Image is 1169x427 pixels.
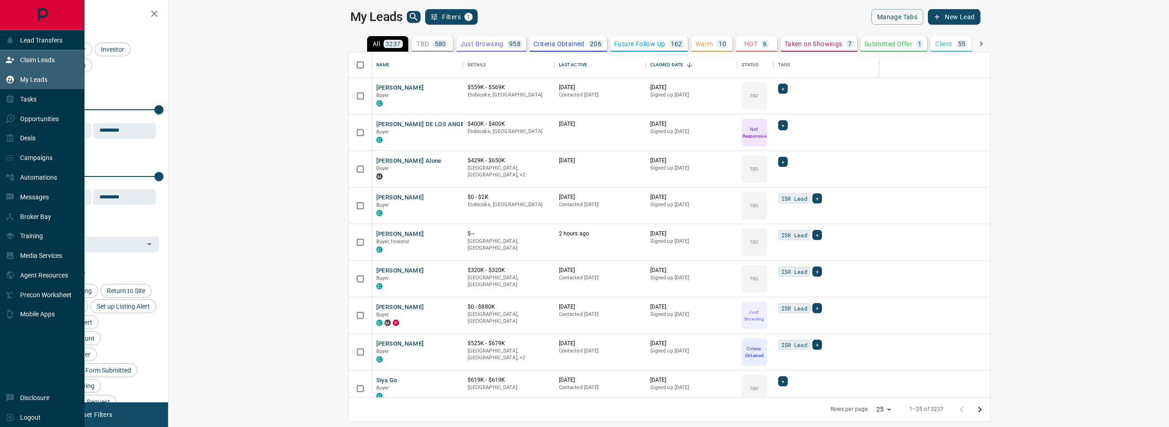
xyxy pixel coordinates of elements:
[778,84,788,94] div: +
[559,311,641,318] p: Contacted [DATE]
[407,11,421,23] button: search button
[376,193,424,202] button: [PERSON_NAME]
[812,303,822,313] div: +
[376,202,390,208] span: Buyer
[559,157,641,165] p: [DATE]
[376,312,390,318] span: Buyer
[69,407,118,422] button: Reset Filters
[614,41,665,47] p: Future Follow Up
[650,52,684,78] div: Claimed Date
[376,210,383,216] div: condos.ca
[781,230,807,240] span: ISR Lead
[373,41,380,47] p: All
[778,52,790,78] div: Tags
[376,303,424,312] button: [PERSON_NAME]
[559,52,587,78] div: Last Active
[646,52,737,78] div: Claimed Date
[781,84,785,93] span: +
[781,157,785,166] span: +
[650,238,732,245] p: Signed up [DATE]
[695,41,713,47] p: Warm
[742,126,766,139] p: Not Responsive
[742,345,766,359] p: Criteria Obtained
[650,340,732,347] p: [DATE]
[554,52,646,78] div: Last Active
[650,91,732,99] p: Signed up [DATE]
[385,41,401,47] p: 3237
[468,91,550,99] p: Etobicoke, [GEOGRAPHIC_DATA]
[737,52,774,78] div: Status
[781,340,807,349] span: ISR Lead
[650,376,732,384] p: [DATE]
[29,9,159,20] h2: Filters
[376,356,383,363] div: condos.ca
[750,165,758,172] p: TBD
[468,311,550,325] p: [GEOGRAPHIC_DATA], [GEOGRAPHIC_DATA]
[376,120,524,129] button: [PERSON_NAME] DE LOS ANGELES [PERSON_NAME]
[95,43,131,56] div: Investor
[100,284,152,298] div: Return to Site
[468,230,550,238] p: $---
[935,41,952,47] p: Client
[971,400,989,419] button: Go to next page
[376,165,390,171] span: Buyer
[468,274,550,288] p: [GEOGRAPHIC_DATA], [GEOGRAPHIC_DATA]
[468,201,550,208] p: Etobicoke, [GEOGRAPHIC_DATA]
[393,320,399,326] div: property.ca
[781,267,807,276] span: ISR Lead
[812,230,822,240] div: +
[650,230,732,238] p: [DATE]
[650,165,732,172] p: Signed up [DATE]
[650,201,732,208] p: Signed up [DATE]
[559,340,641,347] p: [DATE]
[468,376,550,384] p: $619K - $619K
[650,274,732,282] p: Signed up [DATE]
[812,267,822,277] div: +
[781,121,785,130] span: +
[778,120,788,130] div: +
[831,406,869,413] p: Rows per page:
[812,193,822,203] div: +
[559,347,641,355] p: Contacted [DATE]
[376,100,383,107] div: condos.ca
[468,238,550,252] p: [GEOGRAPHIC_DATA], [GEOGRAPHIC_DATA]
[671,41,682,47] p: 162
[785,41,843,47] p: Taken on Showings
[376,157,442,165] button: [PERSON_NAME] Alone
[742,52,759,78] div: Status
[650,347,732,355] p: Signed up [DATE]
[812,340,822,350] div: +
[650,157,732,165] p: [DATE]
[468,157,550,165] p: $429K - $650K
[650,267,732,274] p: [DATE]
[376,52,390,78] div: Name
[376,129,390,135] span: Buyer
[650,120,732,128] p: [DATE]
[778,376,788,386] div: +
[425,9,478,25] button: Filters1
[98,46,127,53] span: Investor
[468,128,550,135] p: Etobicoke, [GEOGRAPHIC_DATA]
[590,41,601,47] p: 206
[816,267,819,276] span: +
[559,120,641,128] p: [DATE]
[781,194,807,203] span: ISR Lead
[650,311,732,318] p: Signed up [DATE]
[376,246,383,253] div: condos.ca
[376,173,383,180] div: mrloft.ca
[376,92,390,98] span: Buyer
[781,304,807,313] span: ISR Lead
[650,84,732,91] p: [DATE]
[848,41,852,47] p: 7
[650,193,732,201] p: [DATE]
[816,304,819,313] span: +
[468,303,550,311] p: $0 - $880K
[376,239,410,245] span: Buyer, Investor
[873,403,895,416] div: 25
[376,393,383,399] div: condos.ca
[533,41,584,47] p: Criteria Obtained
[376,267,424,275] button: [PERSON_NAME]
[559,376,641,384] p: [DATE]
[463,52,554,78] div: Details
[750,275,758,282] p: TBD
